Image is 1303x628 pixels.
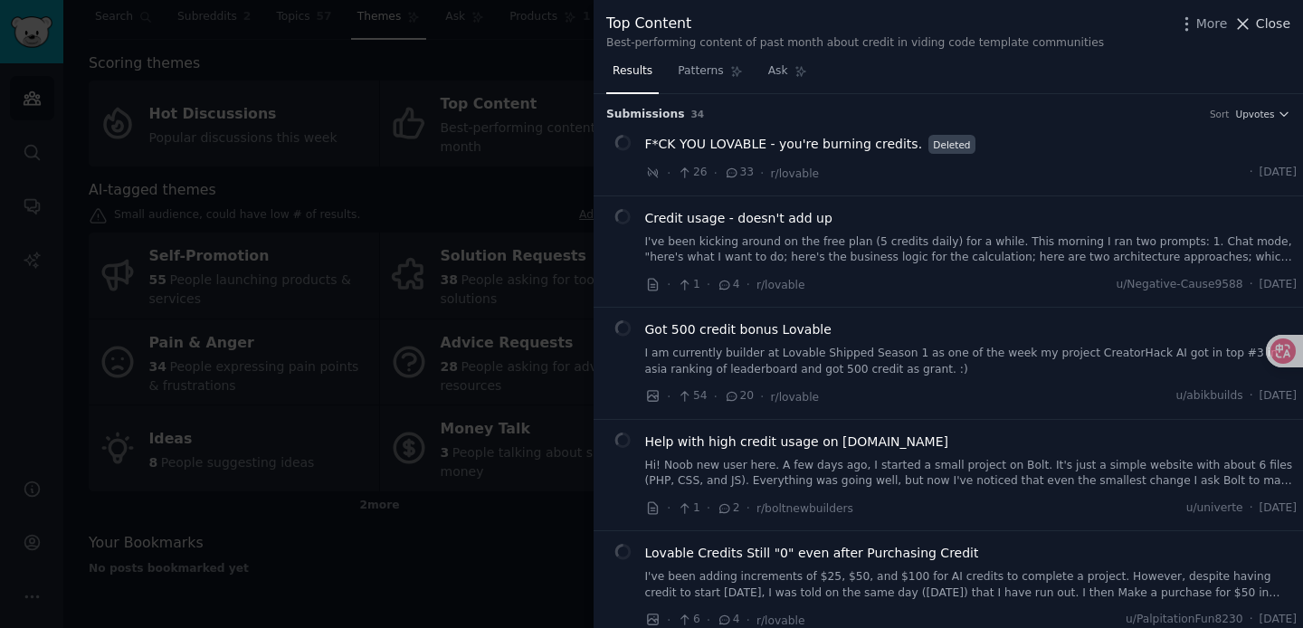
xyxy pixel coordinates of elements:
[606,57,659,94] a: Results
[677,165,707,181] span: 26
[677,500,699,517] span: 1
[717,500,739,517] span: 2
[717,277,739,293] span: 4
[1260,388,1297,404] span: [DATE]
[771,391,820,404] span: r/lovable
[677,388,707,404] span: 54
[677,612,699,628] span: 6
[667,387,671,406] span: ·
[1116,277,1242,293] span: u/Negative-Cause9588
[667,275,671,294] span: ·
[1250,612,1253,628] span: ·
[724,165,754,181] span: 33
[667,499,671,518] span: ·
[1235,108,1290,120] button: Upvotes
[1177,14,1228,33] button: More
[645,544,979,563] a: Lovable Credits Still "0" even after Purchasing Credit
[1260,500,1297,517] span: [DATE]
[1250,277,1253,293] span: ·
[645,234,1298,266] a: I've been kicking around on the free plan (5 credits daily) for a while. This morning I ran two p...
[606,13,1104,35] div: Top Content
[1260,165,1297,181] span: [DATE]
[768,63,788,80] span: Ask
[714,387,718,406] span: ·
[717,612,739,628] span: 4
[606,35,1104,52] div: Best-performing content of past month about credit in viding code template communities
[678,63,723,80] span: Patterns
[1235,108,1274,120] span: Upvotes
[747,275,750,294] span: ·
[677,277,699,293] span: 1
[1233,14,1290,33] button: Close
[707,499,710,518] span: ·
[1175,388,1242,404] span: u/abikbuilds
[645,433,949,452] a: Help with high credit usage on [DOMAIN_NAME]
[707,275,710,294] span: ·
[760,387,764,406] span: ·
[667,164,671,183] span: ·
[1260,612,1297,628] span: [DATE]
[1196,14,1228,33] span: More
[1250,388,1253,404] span: ·
[613,63,652,80] span: Results
[724,388,754,404] span: 20
[691,109,705,119] span: 34
[1256,14,1290,33] span: Close
[760,164,764,183] span: ·
[606,107,685,123] span: Submission s
[645,135,923,154] a: F*CK YOU LOVABLE - you're burning credits.
[762,57,813,94] a: Ask
[1250,165,1253,181] span: ·
[645,346,1298,377] a: I am currently builder at Lovable Shipped Season 1 as one of the week my project CreatorHack AI g...
[747,499,750,518] span: ·
[1186,500,1243,517] span: u/univerte
[645,320,832,339] a: Got 500 credit bonus Lovable
[671,57,748,94] a: Patterns
[1250,500,1253,517] span: ·
[1126,612,1243,628] span: u/PalpitationFun8230
[645,209,832,228] a: Credit usage - doesn't add up
[756,279,805,291] span: r/lovable
[714,164,718,183] span: ·
[645,569,1298,601] a: I've been adding increments of $25, $50, and $100 for AI credits to complete a project. However, ...
[928,135,975,154] span: Deleted
[756,502,853,515] span: r/boltnewbuilders
[1210,108,1230,120] div: Sort
[1260,277,1297,293] span: [DATE]
[645,458,1298,490] a: Hi! Noob new user here. A few days ago, I started a small project on Bolt. It's just a simple web...
[771,167,820,180] span: r/lovable
[756,614,805,627] span: r/lovable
